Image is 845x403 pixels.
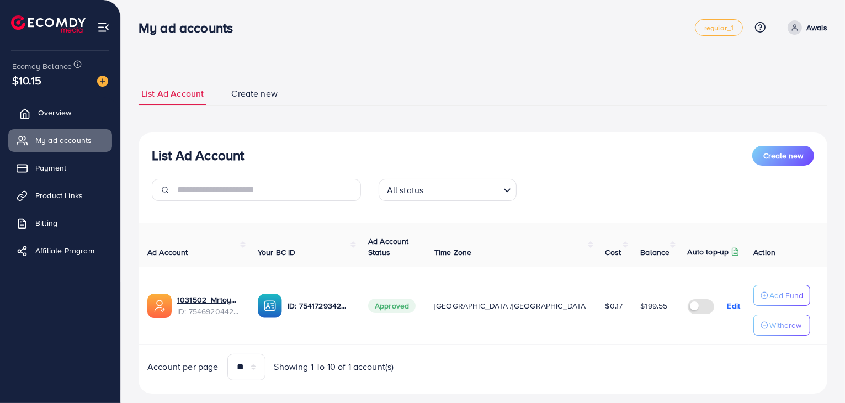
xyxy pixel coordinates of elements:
span: Overview [38,107,71,118]
p: Add Fund [769,289,803,302]
div: Search for option [379,179,517,201]
p: Awais [806,21,827,34]
h3: List Ad Account [152,147,244,163]
span: Cost [605,247,621,258]
span: ID: 7546920442587185170 [177,306,240,317]
p: ID: 7541729342540529681 [288,299,350,312]
span: Account per page [147,360,219,373]
span: Ad Account [147,247,188,258]
span: regular_1 [704,24,734,31]
a: Awais [783,20,827,35]
a: Product Links [8,184,112,206]
a: 1031502_Mrtoys ad account_1757154605991 [177,294,240,305]
button: Withdraw [753,315,810,336]
a: Overview [8,102,112,124]
input: Search for option [427,180,498,198]
span: Action [753,247,775,258]
span: $199.55 [640,300,667,311]
p: Auto top-up [688,245,729,258]
span: List Ad Account [141,87,204,100]
span: Create new [231,87,278,100]
img: menu [97,21,110,34]
span: Your BC ID [258,247,296,258]
span: Showing 1 To 10 of 1 account(s) [274,360,394,373]
div: <span class='underline'>1031502_Mrtoys ad account_1757154605991</span></br>7546920442587185170 [177,294,240,317]
img: ic-ba-acc.ded83a64.svg [258,294,282,318]
span: Affiliate Program [35,245,94,256]
a: My ad accounts [8,129,112,151]
span: All status [385,182,426,198]
span: $10.15 [12,72,41,88]
span: Ecomdy Balance [12,61,72,72]
span: Billing [35,218,57,229]
span: Create new [763,150,803,161]
button: Add Fund [753,285,810,306]
span: Ad Account Status [368,236,409,258]
span: Product Links [35,190,83,201]
img: image [97,76,108,87]
iframe: Chat [798,353,837,395]
span: Balance [640,247,669,258]
span: $0.17 [605,300,623,311]
img: ic-ads-acc.e4c84228.svg [147,294,172,318]
p: Edit [727,299,741,312]
a: Payment [8,157,112,179]
span: [GEOGRAPHIC_DATA]/[GEOGRAPHIC_DATA] [434,300,588,311]
a: Billing [8,212,112,234]
img: logo [11,15,86,33]
a: regular_1 [695,19,743,36]
span: Time Zone [434,247,471,258]
h3: My ad accounts [139,20,242,36]
a: Affiliate Program [8,240,112,262]
span: Approved [368,299,416,313]
button: Create new [752,146,814,166]
span: My ad accounts [35,135,92,146]
p: Withdraw [769,319,801,332]
span: Payment [35,162,66,173]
